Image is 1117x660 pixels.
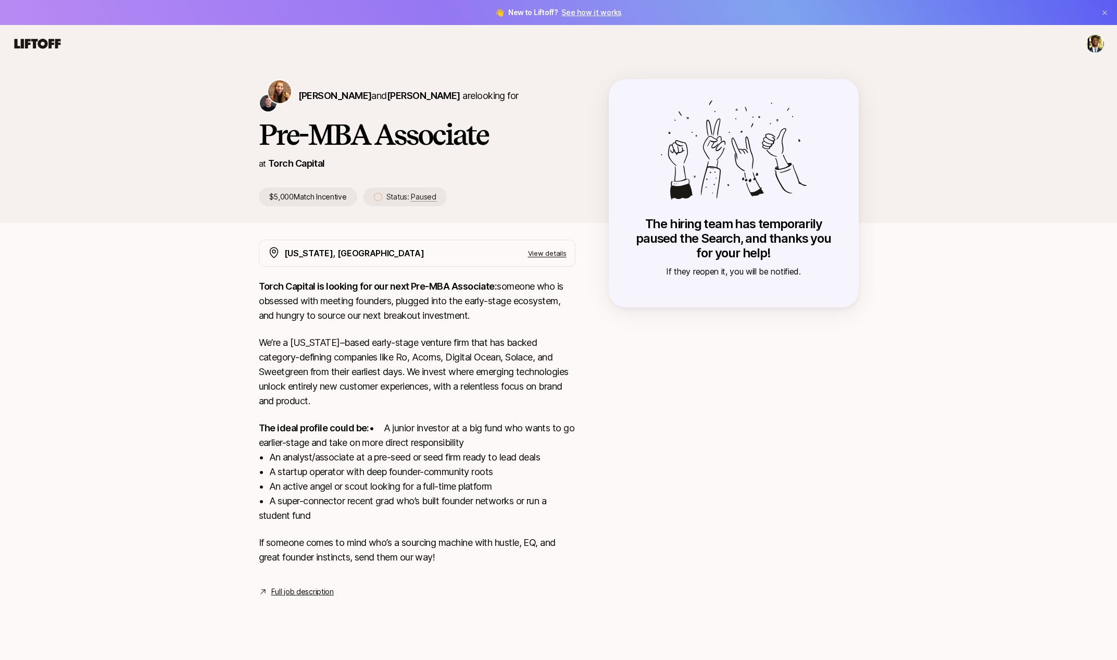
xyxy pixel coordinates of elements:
[268,158,325,169] a: Torch Capital
[259,281,497,292] strong: Torch Capital is looking for our next Pre-MBA Associate:
[387,90,460,101] span: [PERSON_NAME]
[495,6,622,19] span: 👋 New to Liftoff?
[271,586,334,598] a: Full job description
[630,265,838,278] p: If they reopen it, you will be notified.
[284,246,424,260] p: [US_STATE], [GEOGRAPHIC_DATA]
[259,157,266,170] p: at
[259,536,575,565] p: If someone comes to mind who’s a sourcing machine with hustle, EQ, and great founder instincts, s...
[259,279,575,323] p: someone who is obsessed with meeting founders, plugged into the early-stage ecosystem, and hungry...
[259,422,369,433] strong: The ideal profile could be:
[259,335,575,408] p: We’re a [US_STATE]–based early-stage venture firm that has backed category-defining companies lik...
[386,191,436,203] p: Status:
[411,192,436,202] span: Paused
[371,90,460,101] span: and
[630,217,838,260] p: The hiring team has temporarily paused the Search, and thanks you for your help!
[260,95,277,111] img: Christopher Harper
[259,119,575,150] h1: Pre-MBA Associate
[259,421,575,523] p: • A junior investor at a big fund who wants to go earlier-stage and take on more direct responsib...
[268,80,291,103] img: Katie Reiner
[298,90,372,101] span: [PERSON_NAME]
[1086,34,1105,53] button: Cameron Baker
[298,89,519,103] p: are looking for
[1086,35,1104,53] img: Cameron Baker
[561,8,622,17] a: See how it works
[259,188,357,206] p: $5,000 Match Incentive
[528,248,567,258] p: View details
